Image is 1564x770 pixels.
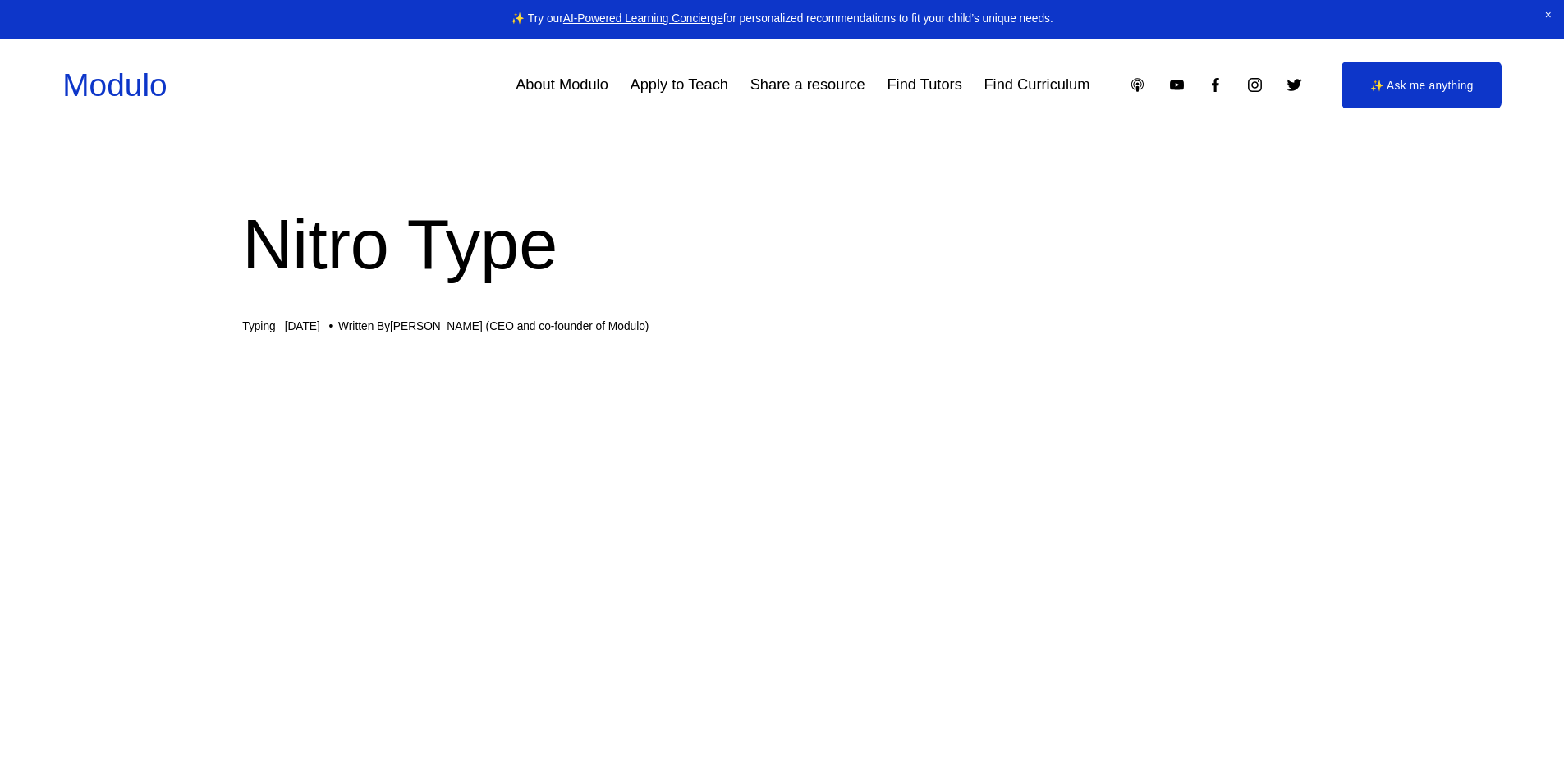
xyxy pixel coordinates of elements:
a: Typing [242,320,275,332]
a: AI-Powered Learning Concierge [563,12,723,25]
a: About Modulo [516,70,608,100]
a: Apply to Teach [631,70,728,100]
a: YouTube [1168,76,1186,94]
a: Find Curriculum [984,70,1089,100]
a: Share a resource [750,70,865,100]
div: Written By [338,320,649,333]
a: Instagram [1246,76,1264,94]
h1: Nitro Type [242,196,1321,293]
a: Find Tutors [887,70,961,100]
a: [PERSON_NAME] (CEO and co-founder of Modulo) [390,320,649,332]
a: Twitter [1286,76,1303,94]
span: [DATE] [285,320,320,332]
a: Modulo [62,67,167,103]
a: Facebook [1207,76,1224,94]
a: Apple Podcasts [1129,76,1146,94]
a: ✨ Ask me anything [1342,62,1502,108]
